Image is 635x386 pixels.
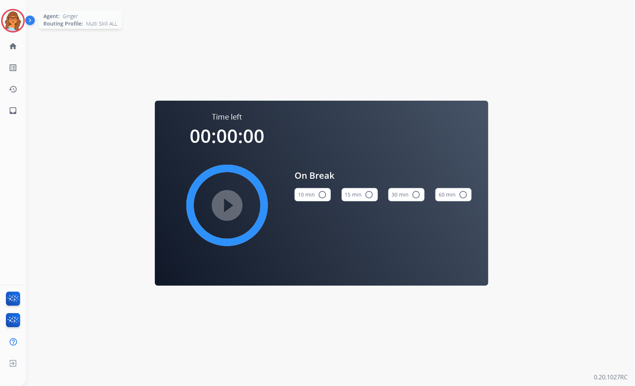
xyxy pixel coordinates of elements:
span: On Break [295,169,472,182]
mat-icon: home [9,42,17,51]
mat-icon: inbox [9,106,17,115]
mat-icon: radio_button_unchecked [459,190,468,199]
mat-icon: radio_button_unchecked [365,190,374,199]
span: Routing Profile: [43,20,83,27]
span: 00:00:00 [190,123,265,148]
mat-icon: radio_button_unchecked [412,190,420,199]
button: 10 min [295,188,331,201]
img: avatar [3,10,23,31]
span: Multi Skill ALL [86,20,117,27]
span: Time left [212,112,242,122]
span: Ginger [63,13,78,20]
mat-icon: history [9,85,17,94]
mat-icon: radio_button_unchecked [318,190,327,199]
p: 0.20.1027RC [594,373,628,382]
span: Agent: [43,13,60,20]
button: 15 min [342,188,378,201]
mat-icon: list_alt [9,63,17,72]
button: 60 min [435,188,472,201]
button: 30 min [388,188,425,201]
